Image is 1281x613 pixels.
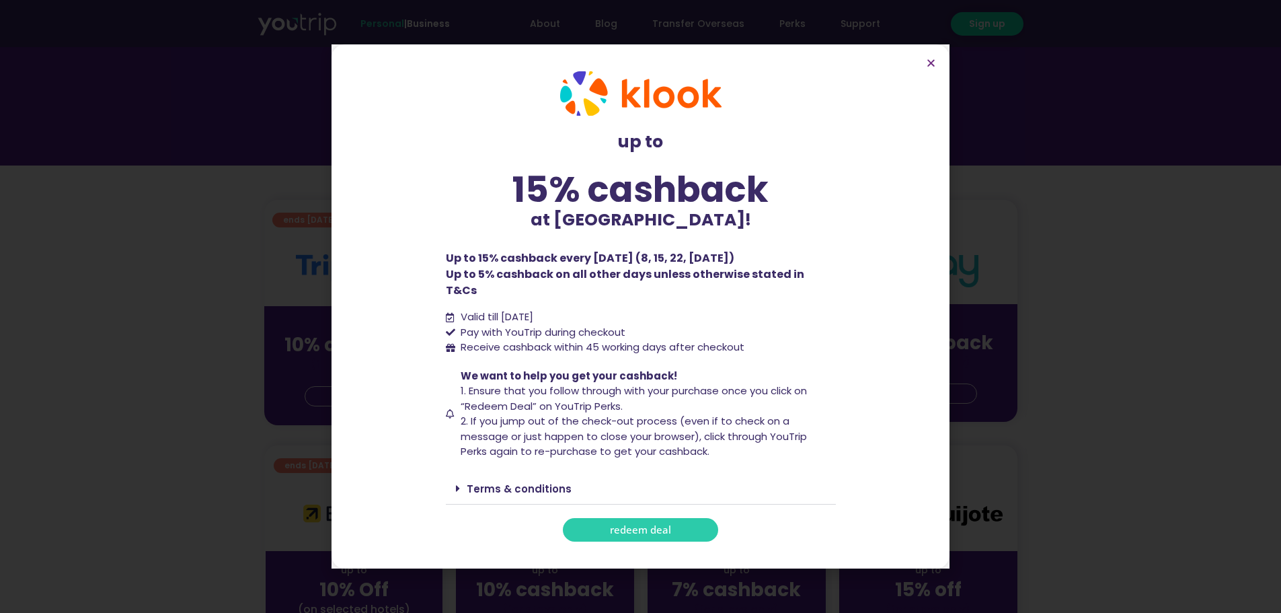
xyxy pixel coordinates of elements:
[926,58,936,68] a: Close
[446,207,836,233] p: at [GEOGRAPHIC_DATA]!
[461,414,807,458] span: 2. If you jump out of the check-out process (even if to check on a message or just happen to clos...
[457,325,625,340] span: Pay with YouTrip during checkout
[457,310,533,325] span: Valid till [DATE]
[446,129,836,155] p: up to
[610,525,671,535] span: redeem deal
[461,369,677,383] span: We want to help you get your cashback!
[461,384,807,413] span: 1. Ensure that you follow through with your purchase once you click on “Redeem Deal” on YouTrip P...
[563,518,718,542] a: redeem deal
[446,172,836,207] div: 15% cashback
[446,473,836,505] div: Terms & conditions
[446,250,836,299] p: Up to 15% cashback every [DATE] (8, 15, 22, [DATE]) Up to 5% cashback on all other days unless ot...
[457,340,744,355] span: Receive cashback within 45 working days after checkout
[467,482,572,496] a: Terms & conditions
